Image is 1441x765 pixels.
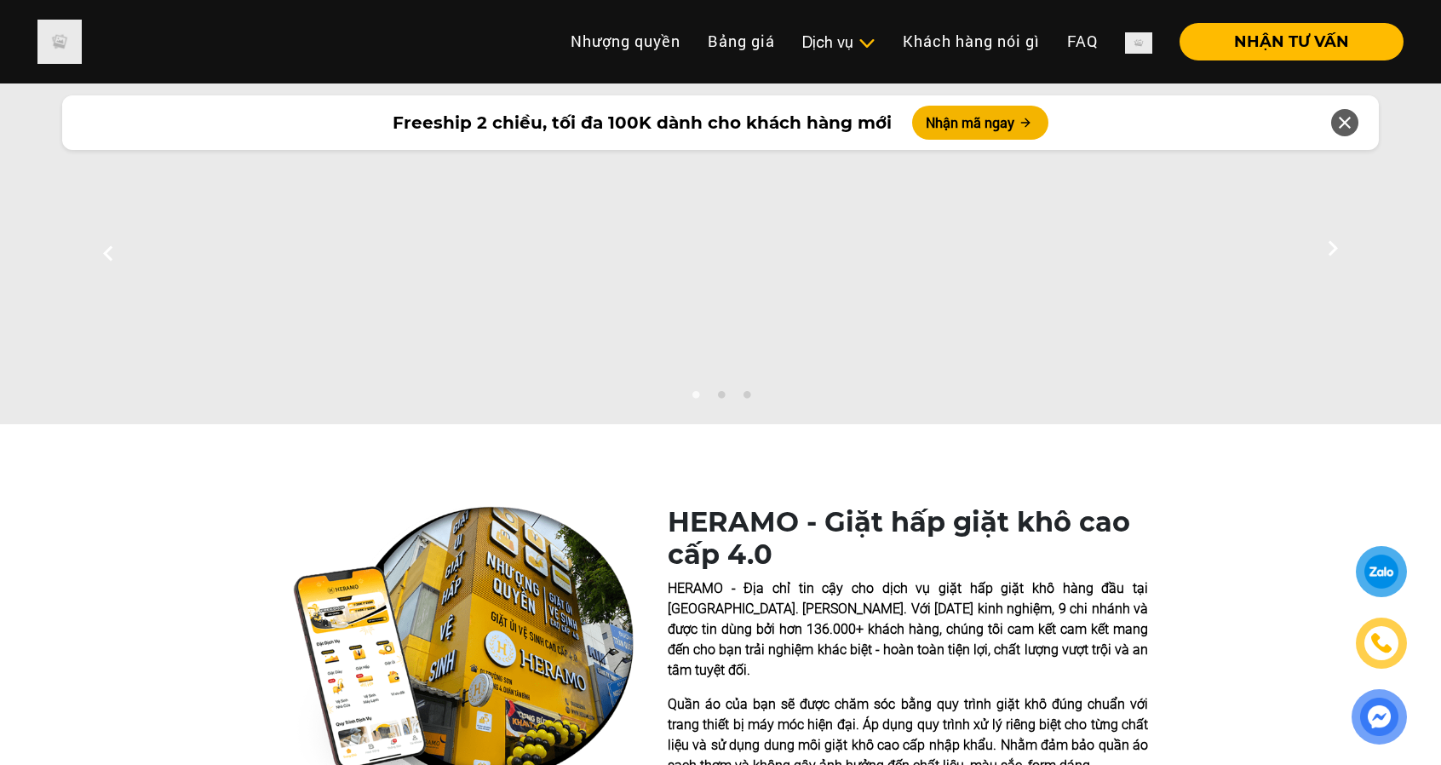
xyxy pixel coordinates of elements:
a: NHẬN TƯ VẤN [1166,34,1404,49]
button: NHẬN TƯ VẤN [1180,23,1404,60]
p: HERAMO - Địa chỉ tin cậy cho dịch vụ giặt hấp giặt khô hàng đầu tại [GEOGRAPHIC_DATA]. [PERSON_NA... [668,578,1148,681]
button: Nhận mã ngay [912,106,1048,140]
button: 1 [686,390,703,407]
a: phone-icon [1358,620,1404,666]
a: FAQ [1053,23,1111,60]
a: Bảng giá [694,23,789,60]
a: Khách hàng nói gì [889,23,1053,60]
a: Nhượng quyền [557,23,694,60]
div: Dịch vụ [802,31,876,54]
span: Freeship 2 chiều, tối đa 100K dành cho khách hàng mới [393,110,892,135]
button: 2 [712,390,729,407]
button: 3 [738,390,755,407]
h1: HERAMO - Giặt hấp giặt khô cao cấp 4.0 [668,506,1148,572]
img: subToggleIcon [858,35,876,52]
img: phone-icon [1369,631,1393,656]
